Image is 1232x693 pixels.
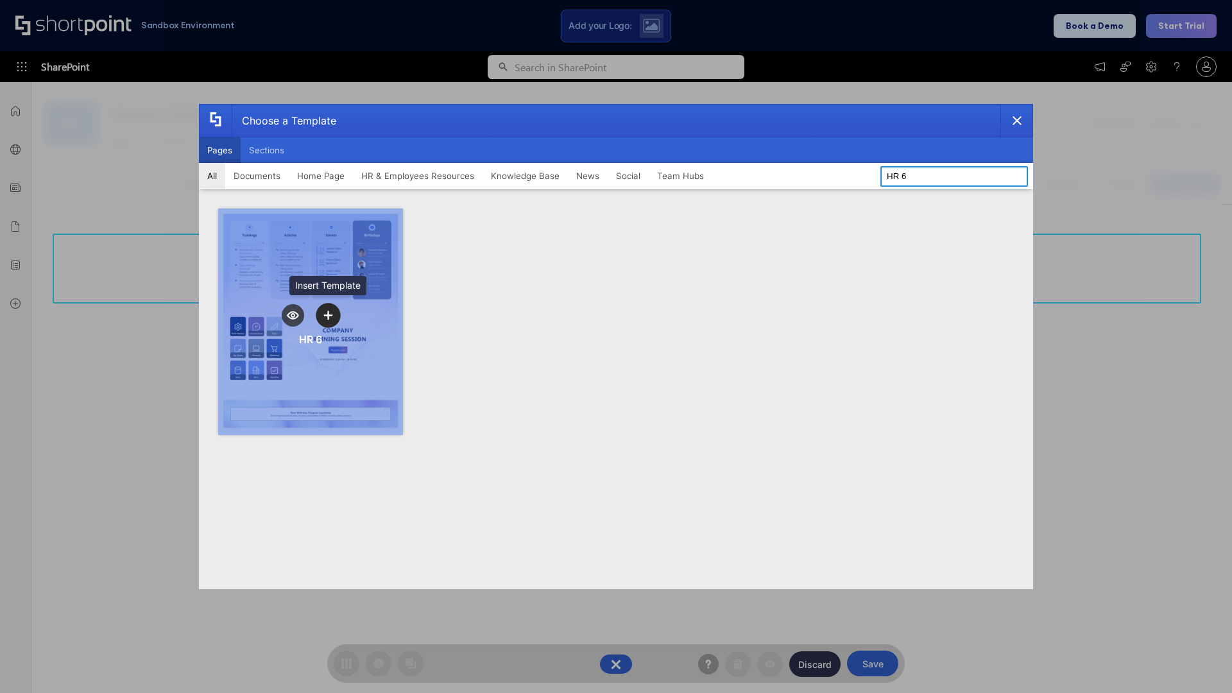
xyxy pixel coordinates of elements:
button: All [199,163,225,189]
input: Search [880,166,1028,187]
div: Choose a Template [232,105,336,137]
iframe: Chat Widget [1168,631,1232,693]
button: Home Page [289,163,353,189]
button: News [568,163,608,189]
button: Sections [241,137,293,163]
button: Social [608,163,649,189]
div: template selector [199,104,1033,589]
div: HR 6 [299,333,322,346]
button: Knowledge Base [483,163,568,189]
button: HR & Employees Resources [353,163,483,189]
button: Team Hubs [649,163,712,189]
button: Pages [199,137,241,163]
button: Documents [225,163,289,189]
